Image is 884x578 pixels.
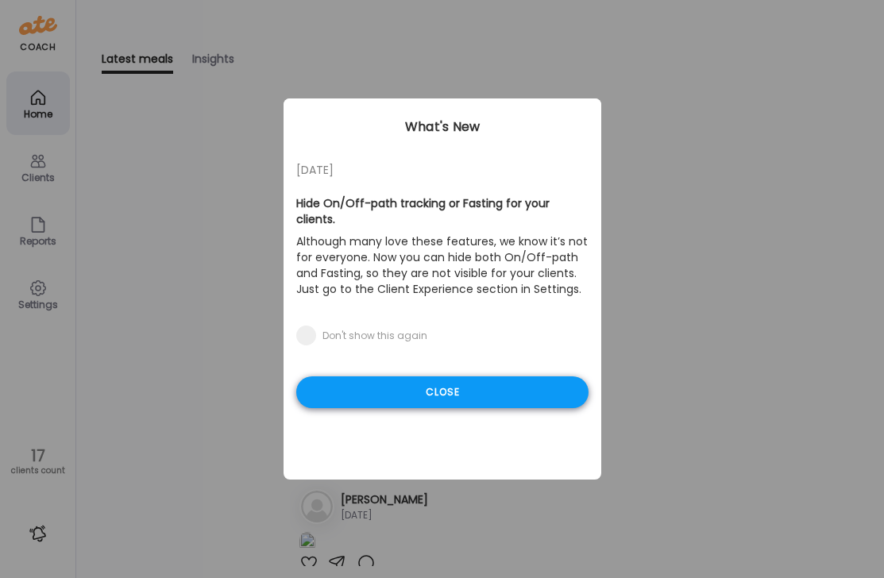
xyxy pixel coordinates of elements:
[296,376,589,408] div: Close
[296,195,550,227] b: Hide On/Off-path tracking or Fasting for your clients.
[296,230,589,300] p: Although many love these features, we know it’s not for everyone. Now you can hide both On/Off-pa...
[296,160,589,179] div: [DATE]
[322,329,427,342] div: Don't show this again
[284,118,601,137] div: What's New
